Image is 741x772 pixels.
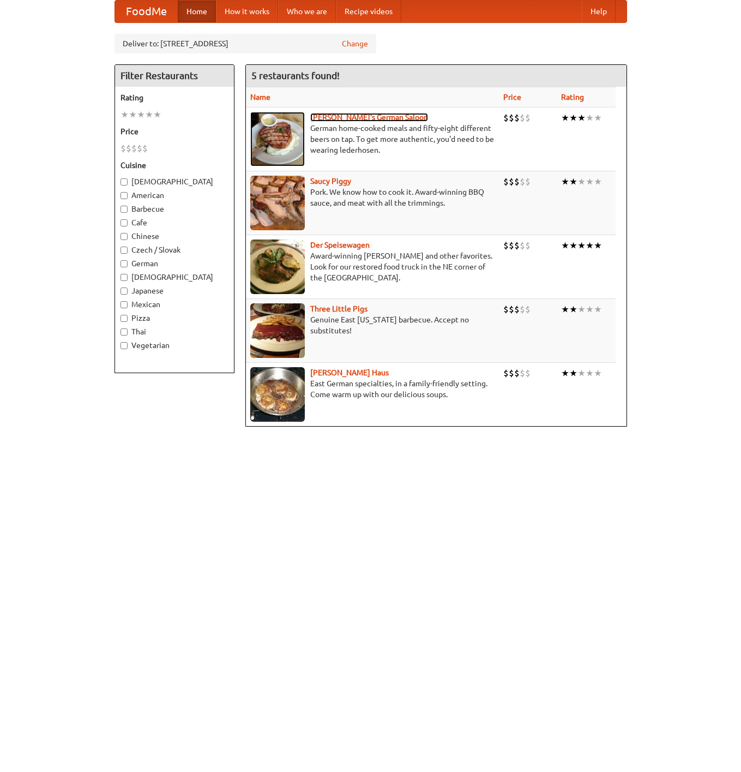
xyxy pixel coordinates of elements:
p: Pork. We know how to cook it. Award-winning BBQ sauce, and meat with all the trimmings. [250,187,495,208]
li: $ [520,367,525,379]
li: ★ [577,303,586,315]
li: $ [514,303,520,315]
li: $ [514,367,520,379]
li: ★ [121,109,129,121]
ng-pluralize: 5 restaurants found! [251,70,340,81]
img: speisewagen.jpg [250,240,305,294]
a: Who we are [278,1,336,22]
li: ★ [569,112,577,124]
input: Barbecue [121,206,128,213]
a: Three Little Pigs [310,304,368,313]
h4: Filter Restaurants [115,65,234,87]
li: ★ [594,176,602,188]
p: Genuine East [US_STATE] barbecue. Accept no substitutes! [250,314,495,336]
li: ★ [129,109,137,121]
li: ★ [569,367,577,379]
li: ★ [586,112,594,124]
li: $ [525,176,531,188]
a: Saucy Piggy [310,177,351,185]
a: Help [582,1,616,22]
input: German [121,260,128,267]
li: ★ [577,240,586,252]
li: $ [509,367,514,379]
p: East German specialties, in a family-friendly setting. Come warm up with our delicious soups. [250,378,495,400]
label: [DEMOGRAPHIC_DATA] [121,176,228,187]
li: $ [131,142,137,154]
img: esthers.jpg [250,112,305,166]
p: Award-winning [PERSON_NAME] and other favorites. Look for our restored food truck in the NE corne... [250,250,495,283]
li: $ [126,142,131,154]
h5: Rating [121,92,228,103]
li: $ [503,112,509,124]
label: Mexican [121,299,228,310]
a: [PERSON_NAME] Haus [310,368,389,377]
img: saucy.jpg [250,176,305,230]
li: $ [514,176,520,188]
label: Vegetarian [121,340,228,351]
li: ★ [594,367,602,379]
li: $ [503,367,509,379]
li: ★ [569,303,577,315]
li: $ [509,240,514,252]
label: Barbecue [121,204,228,214]
label: Thai [121,326,228,337]
li: $ [503,176,509,188]
input: [DEMOGRAPHIC_DATA] [121,178,128,185]
input: Pizza [121,315,128,322]
label: Pizza [121,313,228,324]
li: ★ [561,240,569,252]
input: Japanese [121,288,128,295]
li: $ [525,112,531,124]
li: $ [509,303,514,315]
li: ★ [577,176,586,188]
li: $ [520,176,525,188]
li: ★ [569,240,577,252]
a: [PERSON_NAME]'s German Saloon [310,113,428,122]
li: $ [520,303,525,315]
li: $ [142,142,148,154]
li: ★ [561,176,569,188]
li: ★ [561,367,569,379]
a: FoodMe [115,1,178,22]
input: [DEMOGRAPHIC_DATA] [121,274,128,281]
label: Japanese [121,285,228,296]
li: ★ [153,109,161,121]
div: Deliver to: [STREET_ADDRESS] [115,34,376,53]
li: ★ [561,303,569,315]
li: ★ [586,240,594,252]
li: $ [509,176,514,188]
li: $ [520,112,525,124]
b: Der Speisewagen [310,241,370,249]
input: Chinese [121,233,128,240]
li: $ [514,240,520,252]
label: [DEMOGRAPHIC_DATA] [121,272,228,283]
input: American [121,192,128,199]
li: $ [520,240,525,252]
li: $ [121,142,126,154]
li: ★ [569,176,577,188]
li: $ [525,367,531,379]
li: ★ [586,303,594,315]
input: Mexican [121,301,128,308]
img: kohlhaus.jpg [250,367,305,422]
label: American [121,190,228,201]
li: ★ [577,367,586,379]
label: Czech / Slovak [121,244,228,255]
h5: Cuisine [121,160,228,171]
li: ★ [594,303,602,315]
li: $ [525,240,531,252]
li: $ [514,112,520,124]
li: $ [503,240,509,252]
a: Name [250,93,270,101]
li: ★ [586,176,594,188]
li: $ [503,303,509,315]
li: ★ [594,112,602,124]
li: ★ [137,109,145,121]
a: How it works [216,1,278,22]
img: littlepigs.jpg [250,303,305,358]
li: $ [525,303,531,315]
